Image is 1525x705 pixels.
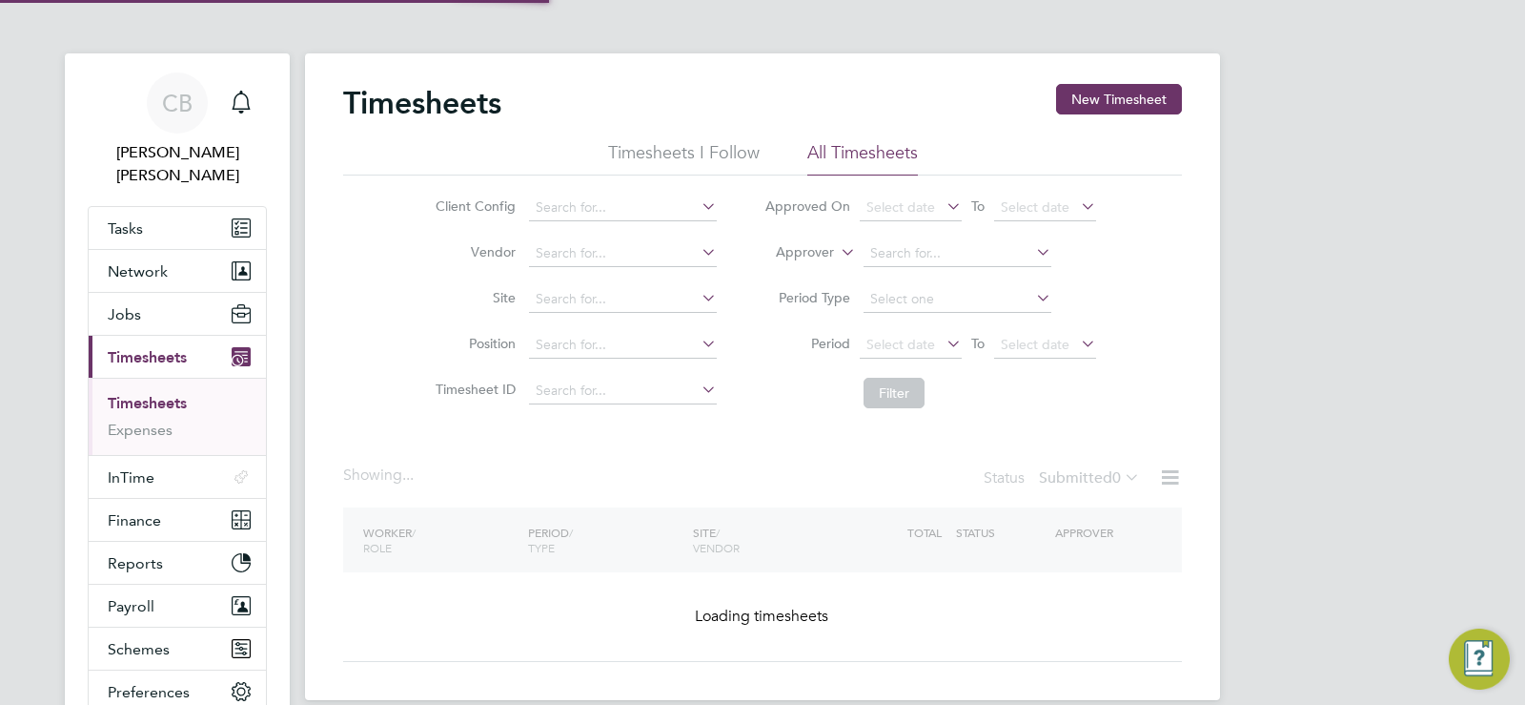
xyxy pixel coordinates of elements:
span: 0 [1112,468,1121,487]
li: Timesheets I Follow [608,141,760,176]
label: Client Config [430,197,516,215]
button: Engage Resource Center [1449,629,1510,690]
label: Site [430,289,516,306]
button: Schemes [89,628,266,670]
span: Select date [1001,336,1069,353]
span: Schemes [108,640,170,658]
a: Tasks [89,207,266,249]
span: CB [162,91,193,115]
label: Period Type [764,289,850,306]
span: Select date [866,336,935,353]
button: Network [89,250,266,292]
span: Finance [108,511,161,529]
input: Select one [864,286,1051,313]
label: Period [764,335,850,352]
input: Search for... [529,332,717,359]
label: Vendor [430,243,516,260]
button: Jobs [89,293,266,335]
span: Tasks [108,219,143,238]
button: Filter [864,378,925,408]
span: Reports [108,554,163,572]
a: Timesheets [108,394,187,412]
button: Timesheets [89,336,266,378]
span: Connor Batty [88,141,267,187]
label: Submitted [1039,468,1140,487]
div: Timesheets [89,378,266,455]
span: ... [402,466,414,485]
span: Timesheets [108,348,187,366]
input: Search for... [864,240,1051,267]
h2: Timesheets [343,84,501,122]
input: Search for... [529,286,717,313]
button: InTime [89,456,266,498]
input: Search for... [529,195,717,221]
label: Approver [748,243,834,262]
label: Timesheet ID [430,381,516,398]
span: To [966,331,990,356]
div: Showing [343,466,417,486]
a: CB[PERSON_NAME] [PERSON_NAME] [88,73,267,187]
input: Search for... [529,378,717,404]
span: Select date [1001,198,1069,216]
button: Reports [89,542,266,584]
label: Approved On [764,197,850,215]
button: New Timesheet [1056,84,1182,114]
span: Select date [866,198,935,216]
li: All Timesheets [807,141,918,176]
div: Status [984,466,1144,492]
button: Finance [89,499,266,541]
span: To [966,194,990,218]
span: Jobs [108,305,141,323]
input: Search for... [529,240,717,267]
a: Expenses [108,421,173,439]
span: Network [108,262,168,280]
span: Preferences [108,683,190,701]
button: Payroll [89,585,266,627]
label: Position [430,335,516,352]
span: Payroll [108,597,154,615]
span: InTime [108,468,154,487]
